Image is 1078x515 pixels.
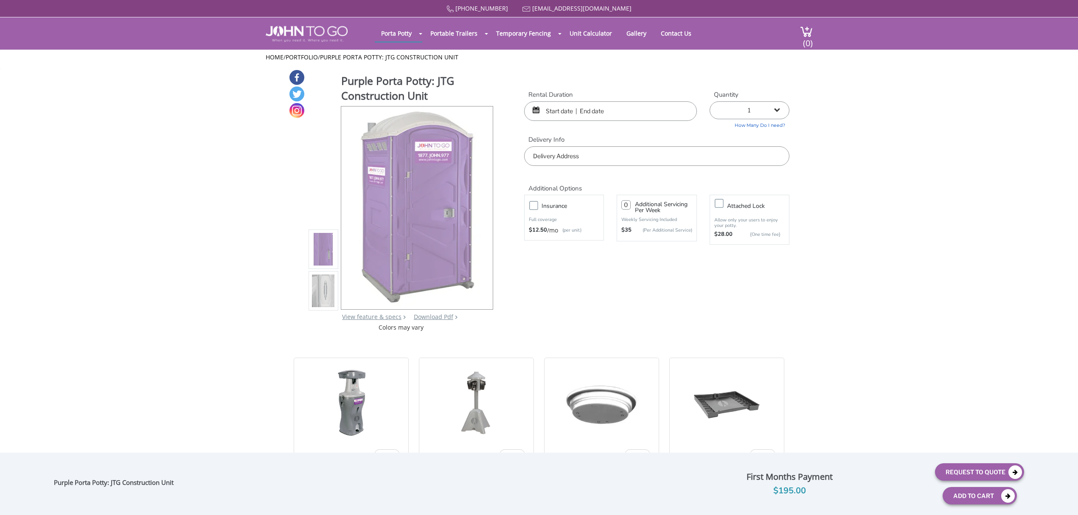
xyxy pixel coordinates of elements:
img: 17 [457,369,495,437]
img: JOHN to go [266,26,348,42]
h3: Additional Servicing Per Week [635,202,692,213]
a: How Many Do I need? [710,119,789,129]
p: Weekly Servicing Included [621,216,692,223]
p: Allow only your users to enjoy your potty. [714,217,785,228]
input: Delivery Address [524,146,789,166]
a: Twitter [289,87,304,101]
h1: Purple Porta Potty: JTG Construction Unit [341,73,494,105]
p: Full coverage [529,216,599,224]
a: Porta Potty [375,25,418,42]
img: chevron.png [455,315,458,319]
button: Add To Cart [943,487,1017,504]
div: $195.00 [650,484,929,498]
span: - [377,449,380,459]
img: 17 [553,369,650,437]
div: Colors may vary [309,323,494,332]
a: Portable Trailers [424,25,484,42]
label: Delivery Info [524,135,789,144]
span: + [643,449,648,459]
input: 0 [621,200,631,210]
a: Download Pdf [414,313,453,321]
img: 17 [693,369,761,437]
p: {One time fee} [737,230,780,239]
img: right arrow icon [403,315,406,319]
strong: $28.00 [714,230,733,239]
div: /mo [529,226,599,235]
a: Contact Us [654,25,698,42]
span: + [393,449,397,459]
img: cart a [800,26,813,37]
p: (Per Additional Service) [632,227,692,233]
img: Product [312,148,334,348]
p: (per unit) [558,226,581,235]
strong: $12.50 [529,226,547,235]
img: Mail [522,6,531,12]
span: - [503,449,505,459]
a: [PHONE_NUMBER] [455,4,508,12]
h3: Insurance [542,201,608,211]
a: Purple Porta Potty: JTG Construction Unit [320,53,458,61]
h2: Additional Options [524,174,789,193]
span: - [753,449,755,459]
a: Facebook [289,70,304,85]
span: + [769,449,773,459]
a: Portfolio [286,53,318,61]
input: Start date | End date [524,101,697,121]
img: Product [312,190,334,389]
ul: / / [266,53,813,62]
img: Call [446,6,454,13]
a: Gallery [620,25,653,42]
img: 17 [329,369,374,437]
a: Home [266,53,284,61]
h3: Attached lock [727,201,793,211]
a: Instagram [289,103,304,118]
label: Rental Duration [524,90,697,99]
a: View feature & specs [342,313,401,321]
span: - [628,449,630,459]
button: Request To Quote [935,463,1024,481]
strong: $35 [621,226,632,235]
div: Purple Porta Potty: JTG Construction Unit [54,479,178,490]
img: Product [353,106,481,306]
a: [EMAIL_ADDRESS][DOMAIN_NAME] [532,4,632,12]
a: Unit Calculator [563,25,618,42]
label: Quantity [710,90,789,99]
div: First Months Payment [650,470,929,484]
span: (0) [803,31,813,49]
a: Temporary Fencing [490,25,557,42]
span: + [518,449,522,459]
